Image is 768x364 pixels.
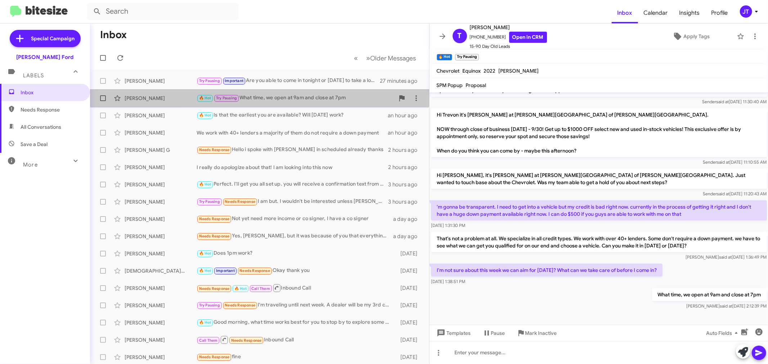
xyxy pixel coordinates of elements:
button: Previous [350,51,363,65]
span: said at [716,99,729,104]
span: Apply Tags [683,30,710,43]
span: Call Them [251,286,270,291]
span: Sender [DATE] 11:30:40 AM [702,99,767,104]
span: Needs Response [225,199,255,204]
a: Inbox [612,3,638,23]
div: Yes, [PERSON_NAME], but it was because of you that everything went well. I noticed that you had t... [197,232,393,240]
span: [PHONE_NUMBER] [470,32,547,43]
div: [DATE] [395,285,423,292]
div: 2 hours ago [388,164,423,171]
div: [PERSON_NAME] Ford [17,54,74,61]
div: Inbound Call [197,283,395,292]
div: [PERSON_NAME] [125,198,197,205]
span: Older Messages [370,54,416,62]
div: [PERSON_NAME] [125,181,197,188]
div: [PERSON_NAME] G [125,146,197,154]
div: 3 hours ago [388,198,423,205]
span: [DATE] 1:38:51 PM [431,279,465,284]
span: 🔥 Hot [199,268,211,273]
p: That's not a problem at all. We specialize in all credit types. We work with over 40+ lenders. So... [431,232,767,252]
h1: Inbox [100,29,127,41]
p: Hi [PERSON_NAME], it's [PERSON_NAME] at [PERSON_NAME][GEOGRAPHIC_DATA] of [PERSON_NAME][GEOGRAPHI... [431,169,767,189]
span: [PERSON_NAME] [499,68,539,74]
a: Insights [674,3,706,23]
span: Inbox [21,89,82,96]
span: Try Pausing [199,78,220,83]
div: [PERSON_NAME] [125,250,197,257]
span: 🔥 Hot [234,286,247,291]
span: Chevrolet [437,68,460,74]
div: What time, we open at 9am and close at 7pm [197,94,395,102]
div: Hello i spoke with [PERSON_NAME] in scheduled already thanks [197,146,388,154]
a: Calendar [638,3,674,23]
div: JT [740,5,752,18]
div: [PERSON_NAME] [125,319,197,326]
a: Profile [706,3,734,23]
div: I really do apologize about that! I am looking into this now [197,164,388,171]
span: Needs Response [225,303,255,308]
div: [PERSON_NAME] [125,129,197,136]
span: Equinox [463,68,481,74]
div: [PERSON_NAME] [125,336,197,343]
span: 🔥 Hot [199,320,211,325]
span: Try Pausing [199,303,220,308]
div: 27 minutes ago [380,77,423,85]
span: 15-90 Day Old Leads [470,43,547,50]
span: Auto Fields [706,327,741,340]
span: Sender [DATE] 11:20:43 AM [703,191,767,196]
p: What time, we open at 9am and close at 7pm [652,288,767,301]
span: « [354,54,358,63]
small: 🔥 Hot [437,54,452,60]
nav: Page navigation example [350,51,421,65]
span: 🔥 Hot [199,182,211,187]
span: Call Them [199,338,218,343]
div: [PERSON_NAME] [125,95,197,102]
div: Does 1pm work? [197,249,395,258]
div: Okay thank you [197,267,395,275]
button: Pause [477,327,511,340]
div: Good morning, what time works best for you to stop by to explore some options? [197,318,395,327]
span: Needs Response [199,355,230,359]
button: Auto Fields [700,327,746,340]
p: Hi Trevon it's [PERSON_NAME] at [PERSON_NAME][GEOGRAPHIC_DATA] of [PERSON_NAME][GEOGRAPHIC_DATA].... [431,108,767,157]
div: I am but. I wouldn't be interested unless [PERSON_NAME] puts the rebate back on. It was 9500. I c... [197,197,388,206]
div: an hour ago [388,129,423,136]
button: Templates [430,327,477,340]
span: Labels [23,72,44,79]
span: Mark Inactive [525,327,557,340]
div: Is that the earliest you are available? Will [DATE] work? [197,111,388,119]
span: Pause [491,327,505,340]
div: Perfect. I'll get you all set up. you will receive a confirmation text from our scheduling team s... [197,180,388,188]
div: I'm traveling until next week. A dealer will be my 3rd choice. I'm going to try and sell on my ow... [197,301,395,309]
span: SPM Popup [437,82,463,88]
span: Needs Response [239,268,270,273]
span: 🔥 Hot [199,96,211,100]
span: Needs Response [199,217,230,221]
span: More [23,161,38,168]
span: 2022 [484,68,496,74]
span: Sender [DATE] 11:10:55 AM [703,159,767,165]
span: said at [717,191,729,196]
div: We work with 40+ lenders a majority of them do not require a down payment [197,129,388,136]
div: [DATE] [395,302,423,309]
div: [PERSON_NAME] [125,233,197,240]
div: [DEMOGRAPHIC_DATA][PERSON_NAME] [125,267,197,274]
div: 3 hours ago [388,181,423,188]
div: [PERSON_NAME] [125,302,197,309]
button: Next [362,51,421,65]
small: Try Pausing [455,54,479,60]
div: [PERSON_NAME] [125,215,197,223]
span: Needs Response [199,286,230,291]
div: fine [197,353,395,361]
div: a day ago [393,233,423,240]
div: [DATE] [395,267,423,274]
span: Needs Response [21,106,82,113]
span: said at [720,303,732,309]
span: [PERSON_NAME] [DATE] 1:36:49 PM [686,254,767,260]
span: Important [225,78,243,83]
a: Open in CRM [509,32,547,43]
span: Save a Deal [21,141,48,148]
